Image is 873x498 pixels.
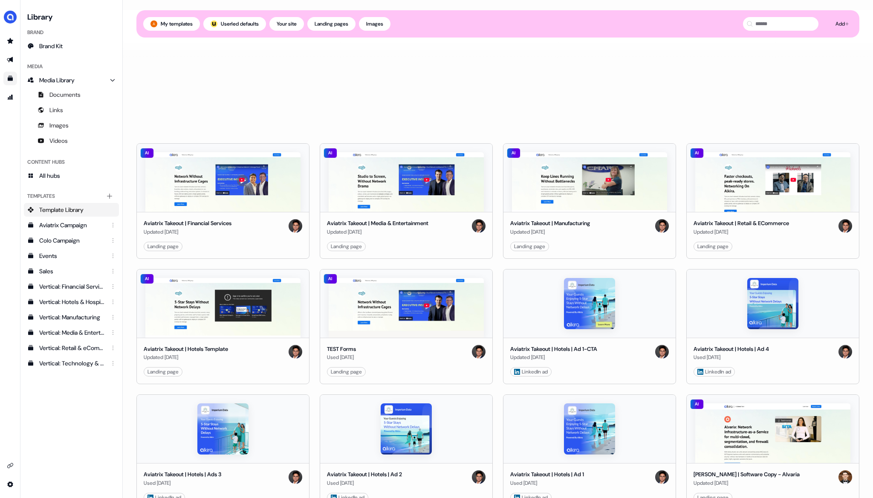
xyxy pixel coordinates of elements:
div: Aviatrix Takeout | Hotels | Ad 1-CTA [510,345,597,353]
div: Content Hubs [24,155,119,169]
span: Links [49,106,63,114]
a: Documents [24,88,119,101]
button: Aviatrix Takeout | Hotels TemplateAIAviatrix Takeout | Hotels TemplateUpdated [DATE]HughLanding page [136,269,309,385]
div: Landing page [514,242,545,251]
span: Brand Kit [39,42,63,50]
h3: Library [24,10,119,22]
div: AI [140,148,154,158]
img: Aviatrix Takeout | Financial Services [145,152,301,212]
a: Media Library [24,73,119,87]
div: Aviatrix Takeout | Hotels | Ad 1 [510,470,584,479]
span: Media Library [39,76,75,84]
a: Sales [24,264,119,278]
a: Aviatrix Campaign [24,218,119,232]
img: Hugh [472,219,486,233]
img: Aviatrix Takeout | Hotels | Ad 2 [381,403,432,455]
div: Used [DATE] [694,353,769,362]
button: Landing pages [307,17,356,31]
div: Vertical: Retail & eCommerce [39,344,105,352]
button: userled logo;Userled defaults [203,17,266,31]
span: Images [49,121,69,130]
div: Updated [DATE] [510,228,590,236]
div: AI [690,399,704,409]
img: Aviatrix Takeout | Media & Entertainment [329,152,484,212]
div: AI [507,148,520,158]
a: Go to prospects [3,34,17,48]
a: Brand Kit [24,39,119,53]
img: Hugh [289,219,302,233]
div: Used [DATE] [327,353,356,362]
a: Go to integrations [3,478,17,491]
div: Landing page [697,242,728,251]
div: AI [324,274,337,284]
button: Add [829,17,853,31]
div: [PERSON_NAME] | Software Copy - Alvaria [694,470,800,479]
img: userled logo [211,20,217,27]
div: AI [324,148,337,158]
img: Aviatrix Takeout | Hotels | Ad 4 [747,278,798,329]
a: Vertical: Retail & eCommerce [24,341,119,355]
a: Links [24,103,119,117]
img: Aviatrix Takeout | Retail & ECommerce [695,152,850,212]
a: Vertical: Technology & Software [24,356,119,370]
div: Used [DATE] [144,479,221,487]
button: Images [359,17,390,31]
button: Aviatrix Takeout | Retail & ECommerceAIAviatrix Takeout | Retail & ECommerceUpdated [DATE]HughLan... [686,143,859,259]
img: Carlos | Software Copy - Alvaria [695,403,850,463]
div: Used [DATE] [327,479,402,487]
img: Hugh [472,345,486,359]
a: Videos [24,134,119,148]
button: TEST FormsAITEST FormsUsed [DATE]HughLanding page [320,269,493,385]
a: Vertical: Financial Services [24,280,119,293]
div: Events [39,252,105,260]
div: AI [140,274,154,284]
div: Media [24,60,119,73]
div: Updated [DATE] [144,353,228,362]
div: Updated [DATE] [510,353,597,362]
div: Updated [DATE] [694,228,789,236]
a: Vertical: Manufacturing [24,310,119,324]
div: Aviatrix Campaign [39,221,105,229]
img: Hugh [472,470,486,484]
div: Updated [DATE] [694,479,800,487]
img: Hugh [289,345,302,359]
a: Go to outbound experience [3,53,17,67]
div: Vertical: Technology & Software [39,359,105,368]
a: Go to integrations [3,459,17,472]
img: Aviatrix Takeout | Hotels Template [145,278,301,338]
button: Your site [269,17,304,31]
div: Aviatrix Takeout | Hotels Template [144,345,228,353]
button: My templates [143,17,200,31]
div: Updated [DATE] [327,228,428,236]
a: Vertical: Hotels & Hospitality [24,295,119,309]
img: Hugh [655,345,669,359]
div: Templates [24,189,119,203]
div: Vertical: Hotels & Hospitality [39,298,105,306]
span: Videos [49,136,68,145]
button: Aviatrix Takeout | ManufacturingAIAviatrix Takeout | ManufacturingUpdated [DATE]HughLanding page [503,143,676,259]
a: Vertical: Media & Entertainment [24,326,119,339]
div: Landing page [331,242,362,251]
div: Vertical: Financial Services [39,282,105,291]
img: Carlos [838,470,852,484]
div: ; [211,20,217,27]
div: Vertical: Media & Entertainment [39,328,105,337]
a: Images [24,119,119,132]
a: Go to attribution [3,90,17,104]
div: AI [690,148,704,158]
div: LinkedIn ad [514,368,548,376]
div: Aviatrix Takeout | Retail & ECommerce [694,219,789,228]
div: Brand [24,26,119,39]
a: Events [24,249,119,263]
div: Updated [DATE] [144,228,231,236]
a: All hubs [24,169,119,182]
a: Template Library [24,203,119,217]
a: Go to templates [3,72,17,85]
div: TEST Forms [327,345,356,353]
span: All hubs [39,171,60,180]
div: Colo Campaign [39,236,105,245]
img: Aviatrix Takeout | Hotels | Ads 3 [197,403,249,455]
div: Landing page [147,368,179,376]
span: Documents [49,90,81,99]
img: Hugh [655,470,669,484]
